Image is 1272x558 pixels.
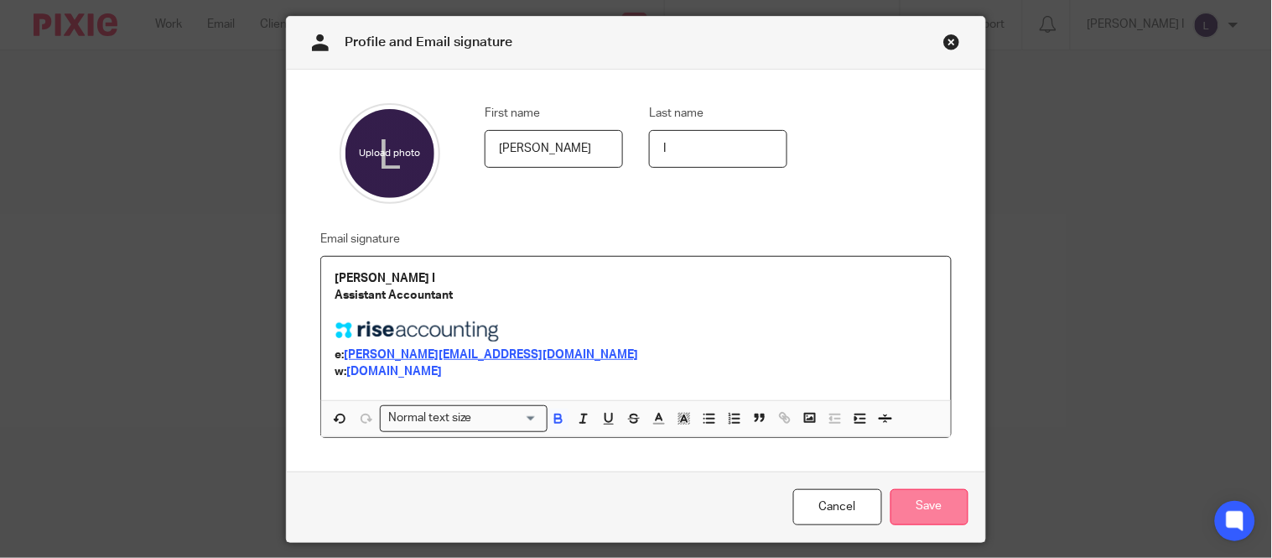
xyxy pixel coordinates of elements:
strong: [PERSON_NAME] I [335,273,435,284]
strong: e: [335,349,344,361]
label: First name [485,105,540,122]
span: Normal text size [384,409,475,427]
a: Cancel [793,489,882,525]
div: Search for option [380,405,548,431]
span: Profile and Email signature [345,35,512,49]
input: Search for option [477,409,537,427]
label: Email signature [320,231,400,248]
label: Last name [649,105,703,122]
a: [DOMAIN_NAME] [346,366,442,378]
a: Close this dialog window [943,34,960,56]
strong: w: [335,366,346,378]
strong: Assistant Accountant [335,289,453,301]
img: Image [335,321,502,342]
a: [PERSON_NAME][EMAIL_ADDRESS][DOMAIN_NAME] [344,349,638,361]
input: Save [890,489,968,525]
